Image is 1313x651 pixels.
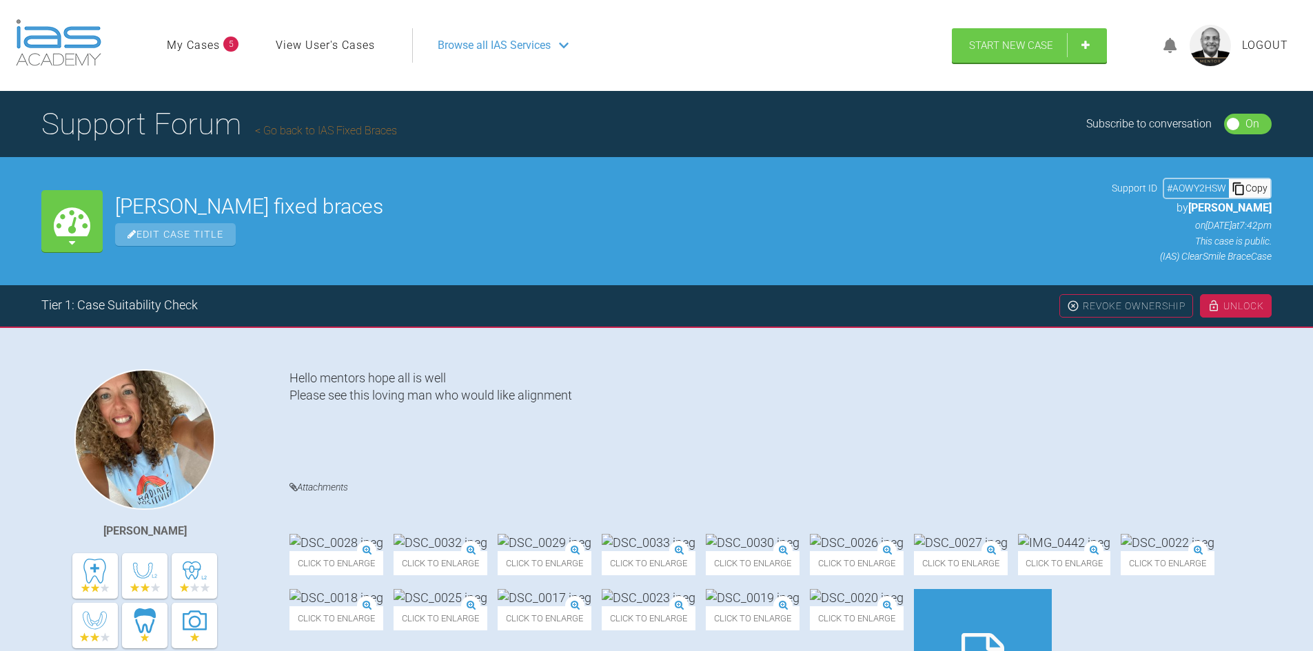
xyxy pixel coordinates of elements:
[810,606,904,630] span: Click to enlarge
[706,534,800,551] img: DSC_0030.jpeg
[1208,300,1220,312] img: unlock.cc94ed01.svg
[602,551,695,575] span: Click to enlarge
[103,522,187,540] div: [PERSON_NAME]
[810,589,904,606] img: DSC_0020.jpeg
[969,39,1053,52] span: Start New Case
[276,37,375,54] a: View User's Cases
[1200,294,1272,318] div: Unlock
[1112,180,1157,196] span: Support ID
[1059,294,1193,318] div: Revoke Ownership
[602,606,695,630] span: Click to enlarge
[1086,115,1212,133] div: Subscribe to conversation
[115,223,236,246] span: Edit Case Title
[602,589,695,606] img: DSC_0023.jpeg
[498,534,591,551] img: DSC_0029.jpeg
[1018,534,1110,551] img: IMG_0442.jpeg
[1112,199,1272,217] p: by
[394,551,487,575] span: Click to enlarge
[394,606,487,630] span: Click to enlarge
[115,196,1099,217] h2: [PERSON_NAME] fixed braces
[1112,234,1272,249] p: This case is public.
[1112,218,1272,233] p: on [DATE] at 7:42pm
[1188,201,1272,214] span: [PERSON_NAME]
[706,551,800,575] span: Click to enlarge
[41,296,198,316] div: Tier 1: Case Suitability Check
[289,606,383,630] span: Click to enlarge
[1018,551,1110,575] span: Click to enlarge
[1242,37,1288,54] a: Logout
[289,534,383,551] img: DSC_0028.jpeg
[498,551,591,575] span: Click to enlarge
[706,606,800,630] span: Click to enlarge
[810,551,904,575] span: Click to enlarge
[602,534,695,551] img: DSC_0033.jpeg
[706,589,800,606] img: DSC_0019.jpeg
[438,37,551,54] span: Browse all IAS Services
[16,19,101,66] img: logo-light.3e3ef733.png
[952,28,1107,63] a: Start New Case
[1112,249,1272,264] p: (IAS) ClearSmile Brace Case
[289,479,1272,496] h4: Attachments
[74,369,215,510] img: Rebecca Lynne Williams
[1121,534,1214,551] img: DSC_0022.jpeg
[41,100,397,148] h1: Support Forum
[914,551,1008,575] span: Click to enlarge
[1245,115,1259,133] div: On
[1067,300,1079,312] img: close.456c75e0.svg
[1121,551,1214,575] span: Click to enlarge
[394,589,487,606] img: DSC_0025.jpeg
[394,534,487,551] img: DSC_0032.jpeg
[289,369,1272,458] div: Hello mentors hope all is well Please see this loving man who would like alignment
[223,37,238,52] span: 5
[1190,25,1231,66] img: profile.png
[1229,179,1270,197] div: Copy
[498,606,591,630] span: Click to enlarge
[1164,180,1229,196] div: # AOWY2HSW
[289,551,383,575] span: Click to enlarge
[289,589,383,606] img: DSC_0018.jpeg
[255,124,397,137] a: Go back to IAS Fixed Braces
[498,589,591,606] img: DSC_0017.jpeg
[167,37,220,54] a: My Cases
[914,534,1008,551] img: DSC_0027.jpeg
[810,534,904,551] img: DSC_0026.jpeg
